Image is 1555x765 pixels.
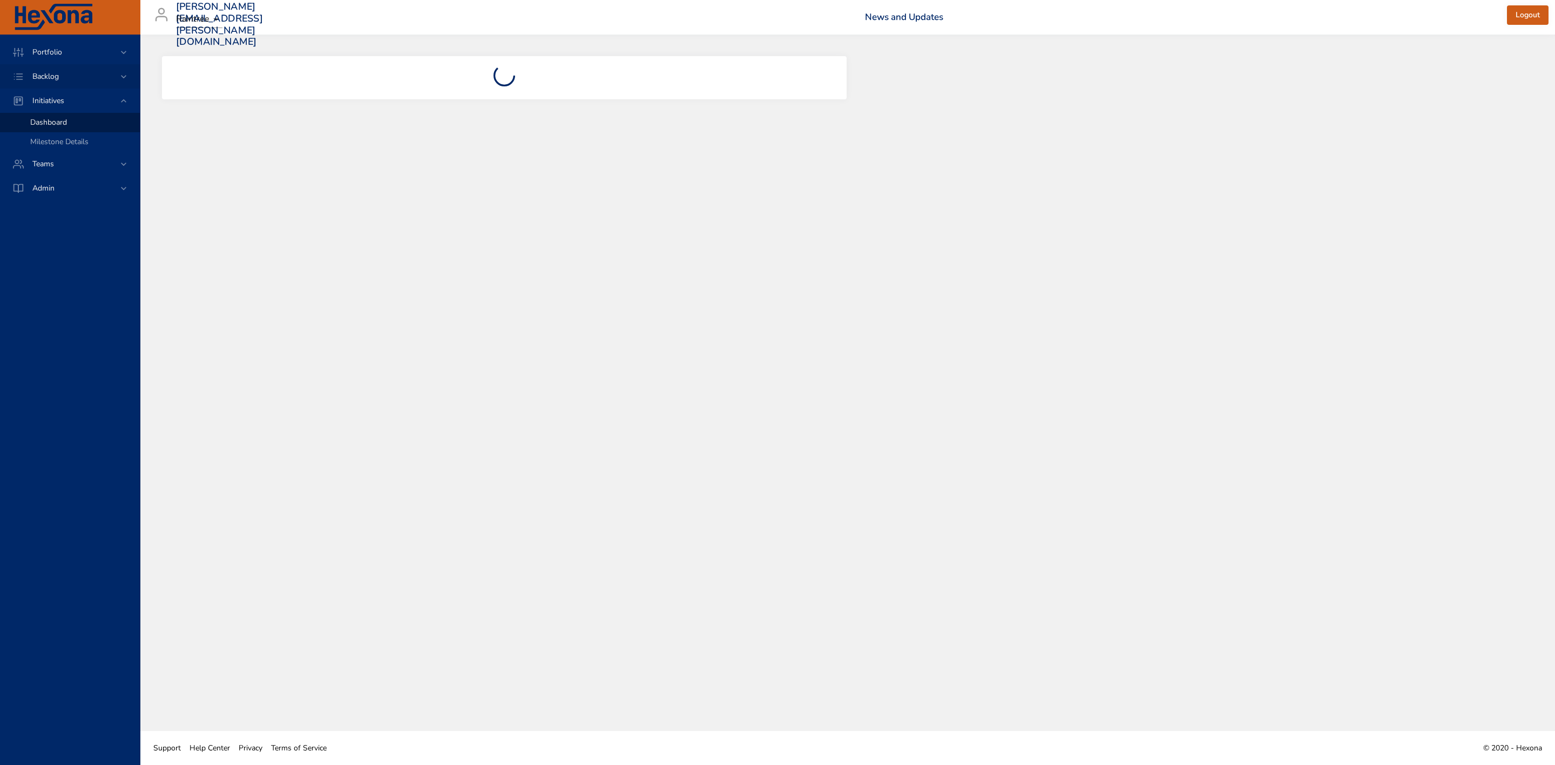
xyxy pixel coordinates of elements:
span: Terms of Service [271,743,327,753]
span: Admin [24,183,63,193]
span: Support [153,743,181,753]
span: Backlog [24,71,67,82]
span: Help Center [190,743,230,753]
img: Hexona [13,4,94,31]
span: Milestone Details [30,137,89,147]
a: Privacy [234,736,267,760]
button: Logout [1507,5,1549,25]
span: Privacy [239,743,262,753]
a: News and Updates [865,11,943,23]
div: Raintree [176,11,222,28]
span: Logout [1516,9,1540,22]
h3: [PERSON_NAME][EMAIL_ADDRESS][PERSON_NAME][DOMAIN_NAME] [176,1,263,48]
span: Portfolio [24,47,71,57]
span: © 2020 - Hexona [1483,743,1542,753]
a: Support [149,736,185,760]
a: Help Center [185,736,234,760]
a: Terms of Service [267,736,331,760]
span: Dashboard [30,117,67,127]
span: Teams [24,159,63,169]
span: Initiatives [24,96,73,106]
